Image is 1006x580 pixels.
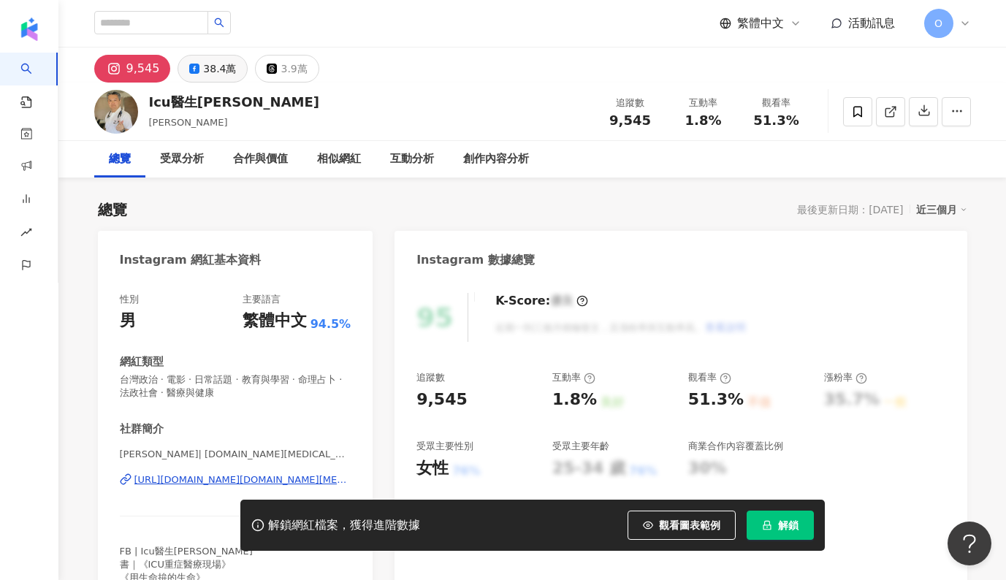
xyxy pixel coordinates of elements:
[120,252,262,268] div: Instagram 網紅基本資料
[120,310,136,332] div: 男
[281,58,307,79] div: 3.9萬
[747,511,814,540] button: 解鎖
[160,150,204,168] div: 受眾分析
[848,16,895,30] span: 活動訊息
[749,96,804,110] div: 觀看率
[120,473,351,486] a: [URL][DOMAIN_NAME][DOMAIN_NAME][MEDICAL_DATA]
[688,389,744,411] div: 51.3%
[416,457,449,480] div: 女性
[98,199,127,220] div: 總覽
[134,473,351,486] div: [URL][DOMAIN_NAME][DOMAIN_NAME][MEDICAL_DATA]
[916,200,967,219] div: 近三個月
[243,310,307,332] div: 繁體中文
[390,150,434,168] div: 互動分析
[120,448,351,461] span: [PERSON_NAME]| [DOMAIN_NAME][MEDICAL_DATA]_kim
[149,117,228,128] span: [PERSON_NAME]
[203,58,236,79] div: 38.4萬
[463,150,529,168] div: 創作內容分析
[762,520,772,530] span: lock
[20,53,50,110] a: search
[416,252,535,268] div: Instagram 數據總覽
[688,440,783,453] div: 商業合作內容覆蓋比例
[120,354,164,370] div: 網紅類型
[934,15,942,31] span: O
[94,90,138,134] img: KOL Avatar
[120,293,139,306] div: 性別
[737,15,784,31] span: 繁體中文
[109,150,131,168] div: 總覽
[685,113,722,128] span: 1.8%
[659,519,720,531] span: 觀看圖表範例
[797,204,903,215] div: 最後更新日期：[DATE]
[214,18,224,28] span: search
[120,373,351,400] span: 台灣政治 · 電影 · 日常話題 · 教育與學習 · 命理占卜 · 法政社會 · 醫療與健康
[688,371,731,384] div: 觀看率
[149,93,320,111] div: Icu醫生[PERSON_NAME]
[753,113,799,128] span: 51.3%
[416,389,468,411] div: 9,545
[495,293,588,309] div: K-Score :
[120,421,164,437] div: 社群簡介
[824,371,867,384] div: 漲粉率
[317,150,361,168] div: 相似網紅
[20,218,32,251] span: rise
[178,55,248,83] button: 38.4萬
[268,518,420,533] div: 解鎖網紅檔案，獲得進階數據
[94,55,171,83] button: 9,545
[552,389,597,411] div: 1.8%
[18,18,41,41] img: logo icon
[628,511,736,540] button: 觀看圖表範例
[603,96,658,110] div: 追蹤數
[609,112,651,128] span: 9,545
[552,440,609,453] div: 受眾主要年齡
[778,519,799,531] span: 解鎖
[552,371,595,384] div: 互動率
[416,371,445,384] div: 追蹤數
[126,58,160,79] div: 9,545
[676,96,731,110] div: 互動率
[310,316,351,332] span: 94.5%
[233,150,288,168] div: 合作與價值
[416,440,473,453] div: 受眾主要性別
[243,293,281,306] div: 主要語言
[255,55,319,83] button: 3.9萬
